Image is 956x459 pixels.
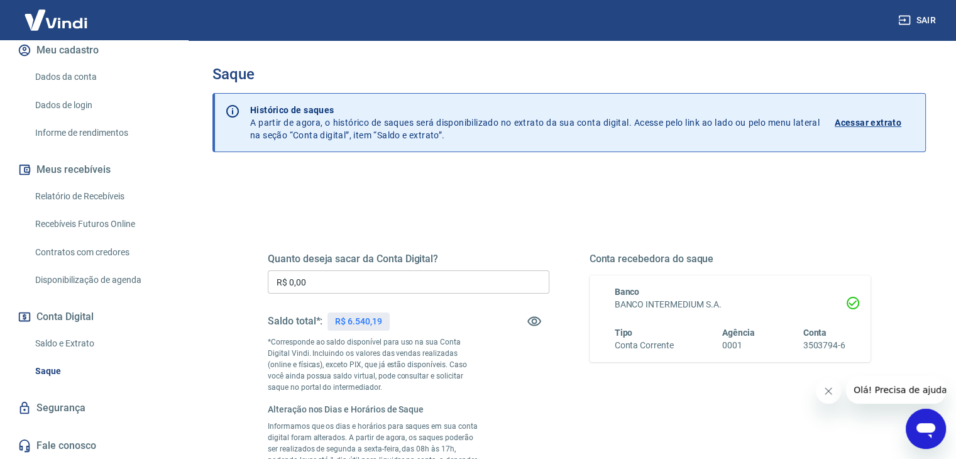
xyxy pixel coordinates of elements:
[816,379,841,404] iframe: Fechar mensagem
[846,376,946,404] iframe: Mensagem da empresa
[722,339,755,352] h6: 0001
[268,253,549,265] h5: Quanto deseja sacar da Conta Digital?
[615,298,846,311] h6: BANCO INTERMEDIUM S.A.
[15,156,173,184] button: Meus recebíveis
[15,1,97,39] img: Vindi
[30,240,173,265] a: Contratos com credores
[212,65,926,83] h3: Saque
[15,394,173,422] a: Segurança
[15,303,173,331] button: Conta Digital
[30,331,173,357] a: Saldo e Extrato
[615,339,674,352] h6: Conta Corrente
[335,315,382,328] p: R$ 6.540,19
[30,211,173,237] a: Recebíveis Futuros Online
[8,9,106,19] span: Olá! Precisa de ajuda?
[30,92,173,118] a: Dados de login
[722,328,755,338] span: Agência
[906,409,946,449] iframe: Botão para abrir a janela de mensagens
[268,315,322,328] h5: Saldo total*:
[615,287,640,297] span: Banco
[250,104,820,116] p: Histórico de saques
[590,253,871,265] h5: Conta recebedora do saque
[30,267,173,293] a: Disponibilização de agenda
[615,328,633,338] span: Tipo
[803,339,845,352] h6: 3503794-6
[835,104,915,141] a: Acessar extrato
[268,336,479,393] p: *Corresponde ao saldo disponível para uso na sua Conta Digital Vindi. Incluindo os valores das ve...
[30,184,173,209] a: Relatório de Recebíveis
[30,358,173,384] a: Saque
[250,104,820,141] p: A partir de agora, o histórico de saques será disponibilizado no extrato da sua conta digital. Ac...
[30,64,173,90] a: Dados da conta
[896,9,941,32] button: Sair
[268,403,479,416] h6: Alteração nos Dias e Horários de Saque
[15,36,173,64] button: Meu cadastro
[835,116,901,129] p: Acessar extrato
[803,328,827,338] span: Conta
[30,120,173,146] a: Informe de rendimentos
